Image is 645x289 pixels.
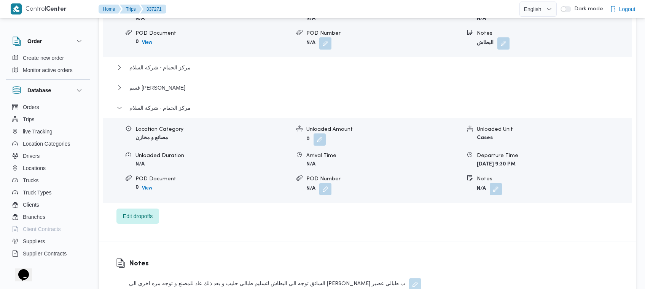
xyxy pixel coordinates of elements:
h3: Notes [129,258,421,269]
b: N/A [306,40,315,45]
span: Branches [23,212,45,222]
b: البطاش [477,40,494,45]
button: Drivers [9,150,87,162]
button: Trucks [9,174,87,186]
h3: Database [27,86,51,95]
button: Locations [9,162,87,174]
span: مركز الحمام - شركة السلام [129,63,191,72]
span: Dark mode [571,6,603,12]
span: Monitor active orders [23,66,73,75]
span: Devices [23,261,42,270]
b: N/A [477,186,486,191]
span: Trucks [23,176,38,185]
b: View [142,40,152,45]
button: Supplier Contracts [9,247,87,260]
span: قسم [PERSON_NAME] [129,83,185,92]
span: Suppliers [23,237,45,246]
button: live Tracking [9,125,87,138]
b: [DATE] 9:30 PM [477,162,516,167]
button: Branches [9,211,87,223]
button: Suppliers [9,235,87,247]
button: View [139,183,155,193]
button: Location Categories [9,138,87,150]
div: POD Document [135,175,290,183]
span: Trips [23,115,35,124]
div: Notes [477,29,632,37]
b: 0 [135,39,139,44]
button: Truck Types [9,186,87,199]
span: مركز الحمام - شركة السلام [129,103,191,112]
button: Create new order [9,52,87,64]
span: Locations [23,164,46,173]
div: POD Document [135,29,290,37]
b: Cases [477,135,493,140]
button: Edit dropoffs [116,209,159,224]
span: Orders [23,103,39,112]
b: N/A [477,16,486,21]
button: Home [99,5,121,14]
button: Orders [9,101,87,113]
span: Drivers [23,151,40,161]
button: Order [12,37,84,46]
b: View [142,185,152,191]
button: Devices [9,260,87,272]
button: Database [12,86,84,95]
span: Truck Types [23,188,51,197]
button: Monitor active orders [9,64,87,76]
button: 337271 [140,5,166,14]
span: Clients [23,200,39,209]
b: N/A [306,186,315,191]
div: Unloaded Duration [135,152,290,160]
div: مركز الحمام - شركة السلام [103,118,632,203]
button: مركز الحمام - شركة السلام [116,103,619,112]
div: Unloaded Amount [306,125,461,133]
button: View [139,38,155,47]
div: POD Number [306,175,461,183]
b: 0 [135,185,139,190]
b: مصانع و مخازن [135,135,168,140]
span: Edit dropoffs [123,212,153,221]
button: Trips [9,113,87,125]
h3: Order [27,37,42,46]
div: Departure Time [477,152,632,160]
b: N/A [306,16,315,21]
span: live Tracking [23,127,53,136]
b: 0 [306,136,310,141]
span: Create new order [23,53,64,63]
button: Client Contracts [9,223,87,235]
button: Logout [607,2,639,17]
div: Unloaded Unit [477,125,632,133]
div: Database [6,101,90,266]
div: POD Number [306,29,461,37]
b: N/A [135,162,145,167]
img: X8yXhbKr1z7QwAAAABJRU5ErkJggg== [11,3,22,14]
button: قسم [PERSON_NAME] [116,83,619,92]
span: Supplier Contracts [23,249,67,258]
b: Center [46,6,67,12]
div: Arrival Time [306,152,461,160]
iframe: chat widget [8,258,32,281]
button: Trips [120,5,142,14]
div: Order [6,52,90,79]
b: N/A [306,162,315,167]
div: Location Category [135,125,290,133]
div: Notes [477,175,632,183]
button: Clients [9,199,87,211]
button: مركز الحمام - شركة السلام [116,63,619,72]
span: Client Contracts [23,225,61,234]
span: Logout [619,5,635,14]
span: Location Categories [23,139,70,148]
